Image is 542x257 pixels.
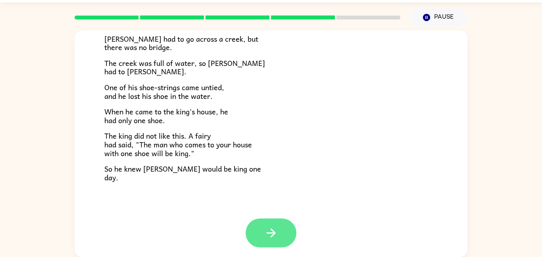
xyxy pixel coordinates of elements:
[104,130,252,158] span: The king did not like this. A fairy had said, "The man who comes to your house with one shoe will...
[104,163,261,183] span: So he knew [PERSON_NAME] would be king one day.
[410,8,467,27] button: Pause
[104,57,265,77] span: The creek was full of water, so [PERSON_NAME] had to [PERSON_NAME].
[104,33,258,53] span: [PERSON_NAME] had to go across a creek, but there was no bridge.
[104,81,224,102] span: One of his shoe-strings came untied, and he lost his shoe in the water.
[104,106,228,126] span: When he came to the king's house, he had only one shoe.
